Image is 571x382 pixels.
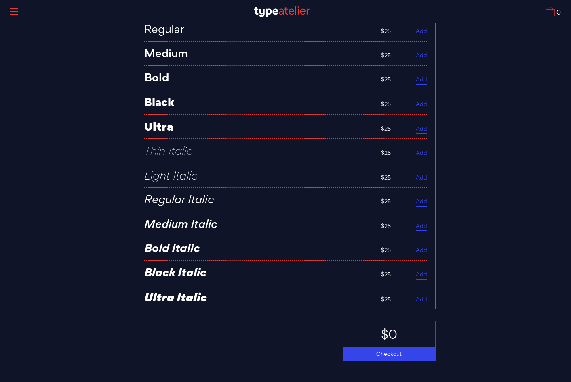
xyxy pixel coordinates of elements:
[416,125,427,134] a: Add
[381,76,391,83] span: $25
[381,198,391,205] span: $25
[416,246,427,255] a: Add
[381,296,391,303] span: $25
[144,194,373,205] div: Regular Italic
[144,169,373,181] div: Light Italic
[416,222,427,231] a: Add
[381,174,391,181] span: $25
[144,96,373,108] div: Black
[546,7,561,16] a: 0
[343,321,436,361] a: $0 Checkout
[416,76,427,85] a: Add
[144,72,373,83] div: Bold
[416,100,427,109] a: Add
[144,218,373,230] div: Medium Italic
[416,271,427,280] a: Add
[416,296,427,305] a: Add
[416,27,427,36] a: Add
[381,271,391,278] span: $25
[381,149,391,157] span: $25
[381,125,391,132] span: $25
[381,100,391,108] span: $25
[144,242,373,254] div: Bold Italic
[144,145,373,157] div: Thin Italic
[416,198,427,207] a: Add
[555,9,561,16] span: 0
[416,174,427,183] a: Add
[144,267,373,278] div: Black Italic
[343,321,435,347] div: $0
[416,149,427,158] a: Add
[381,222,391,230] span: $25
[381,52,391,59] span: $25
[343,347,435,361] div: Checkout
[381,27,391,35] span: $25
[546,7,555,16] img: Cart_Icon.svg
[416,52,427,61] a: Add
[144,23,373,35] div: Regular
[144,121,373,132] div: Ultra
[381,246,391,254] span: $25
[144,291,373,303] div: Ultra Italic
[254,6,310,17] img: TA_Logo.svg
[144,48,373,59] div: Medium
